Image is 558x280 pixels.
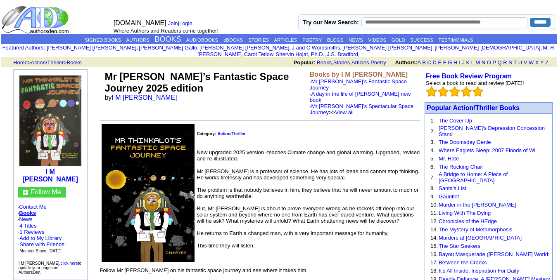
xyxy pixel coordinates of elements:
font: 1. [430,118,435,124]
a: Mr. Hate [439,155,459,162]
img: logo_ad.gif [1,5,71,34]
a: [PERSON_NAME] [PERSON_NAME] [47,45,136,51]
a: N [482,59,485,66]
a: eBOOKS [223,38,243,42]
a: 4 Titles [19,223,36,229]
font: 9. [430,193,435,200]
font: Mr [PERSON_NAME]’s Fantastic Space Journey 2025 edition [104,71,289,94]
a: Murders at [GEOGRAPHIC_DATA] [439,235,522,241]
a: R [503,59,507,66]
font: New upgraded 2025 version -teaches Climate change and global warming. Upgraded, revised and re-il... [197,149,420,162]
a: Action/Thriller [31,59,64,66]
font: 14. [430,235,438,241]
a: AUTHORS [126,38,150,42]
font: · [310,78,413,115]
a: Stories [333,59,350,66]
font: by [104,94,183,101]
a: A [418,59,421,66]
a: L [471,59,474,66]
a: M [475,59,480,66]
a: BLOGS [327,38,344,42]
font: 12. [430,218,438,224]
img: bigemptystars.png [473,86,483,97]
a: W [529,59,534,66]
font: 7. [430,174,435,181]
a: The Rocking Chair [439,164,483,170]
font: i [243,52,244,57]
a: Z [545,59,549,66]
a: I M [PERSON_NAME] [23,168,78,183]
a: V [524,59,527,66]
a: Bayou Masquerade ([PERSON_NAME] World: [439,251,550,257]
a: 1 Reviews [19,229,44,235]
a: Q [497,59,501,66]
a: click here [60,261,78,266]
a: BOOKS [155,35,181,43]
a: VIDEOS [368,38,386,42]
a: Gauntlet [439,193,459,200]
a: Login [179,20,192,26]
a: Home [13,59,28,66]
a: J and C Wordsmiths [292,45,340,51]
font: i [291,46,292,50]
font: i [326,52,327,57]
font: I M [PERSON_NAME], to update your pages on AuthorsDen. [19,261,81,275]
font: Popular Action/Thriller Books [427,104,520,111]
font: · · · [18,204,83,254]
a: Books [19,210,36,216]
a: I [459,59,461,66]
img: bigemptystars.png [426,86,437,97]
a: Follow Me [31,188,61,195]
a: The Doomsday Genie [439,139,491,145]
a: Y [540,59,544,66]
b: Books by I M [PERSON_NAME] [310,71,408,78]
font: · · · [18,235,66,254]
a: Featured Authors [2,45,44,51]
font: Select a book to read and review [DATE]! [426,80,524,86]
a: STORIES [248,38,269,42]
font: 13. [430,226,438,233]
a: Free Book Review Program [426,73,512,80]
a: The Cover Up [439,118,472,124]
a: J [462,59,465,66]
img: bigemptystars.png [449,86,460,97]
a: News [19,216,33,222]
a: T [513,59,517,66]
a: Contact Me [19,204,46,210]
a: S [508,59,512,66]
a: P [492,59,496,66]
font: [DOMAIN_NAME] [114,19,166,26]
a: Action/Thriller [218,130,246,136]
a: A day in the life of [PERSON_NAME] new book [310,91,411,103]
img: bigemptystars.png [461,86,472,97]
a: Mr [PERSON_NAME]’s Spectacular Space Journey [310,103,413,115]
font: · [310,91,413,115]
a: E [438,59,442,66]
font: Member Since: [DATE] [19,249,62,253]
b: Popular: [294,59,316,66]
a: SIGNED BOOKS [85,38,121,42]
a: [PERSON_NAME] [DEMOGRAPHIC_DATA] [435,45,540,51]
font: 5. [430,155,435,162]
font: · >> [310,103,413,115]
font: > > [10,59,82,66]
font: 16. [430,251,438,257]
a: J.S. Bradford [327,51,358,57]
font: i [342,46,342,50]
a: [PERSON_NAME] Gallo [139,45,197,51]
a: [PERSON_NAME] [PERSON_NAME] [199,45,289,51]
a: G [448,59,452,66]
b: Authors: [395,59,417,66]
a: GOLD [392,38,405,42]
a: A Bridge to Home: A Piece of [GEOGRAPHIC_DATA] [439,171,508,184]
a: View all [335,109,354,115]
a: The Mystery of Metamorphosis [439,226,512,233]
a: Shervin Hojat, Ph.D. [276,51,325,57]
a: SUCCESS [410,38,433,42]
a: NEWS [349,38,363,42]
a: Chronicles of the HEdge [439,218,497,224]
a: Articles [351,59,369,66]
